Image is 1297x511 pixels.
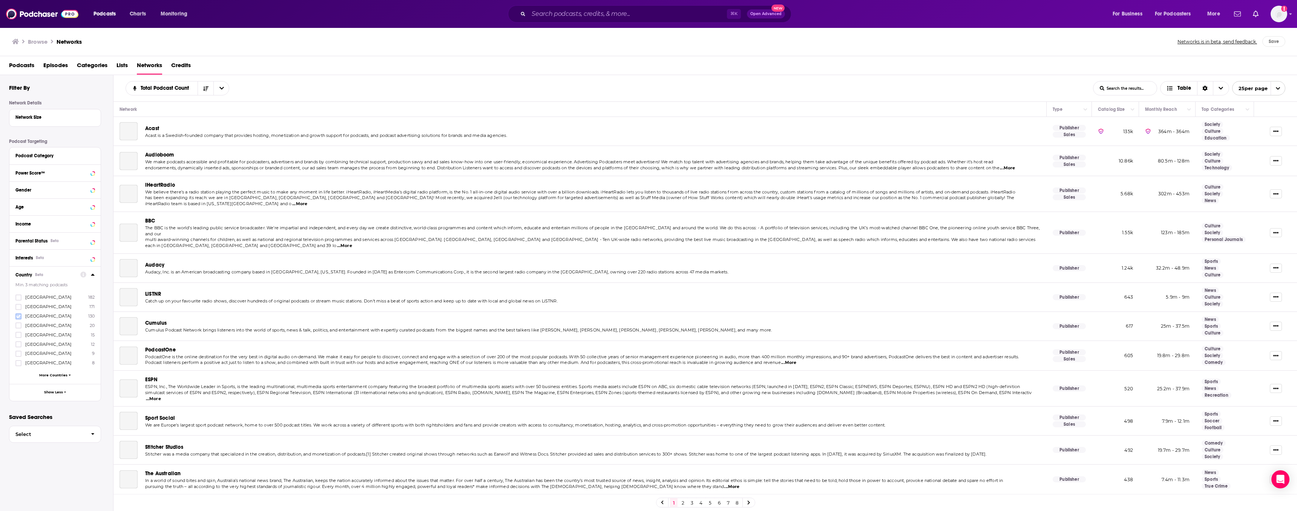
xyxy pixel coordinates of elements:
[1202,418,1222,424] a: Soccer
[145,384,1020,389] span: ESPN, Inc., The Worldwide Leader in Sports, is the leading multinational, multimedia sports enter...
[1281,6,1287,12] svg: Add a profile image
[145,360,781,365] span: Podcast listeners perform a positive act just to listen to a show, and combined with built in tru...
[1270,445,1282,454] button: Show More Button
[1202,184,1223,190] a: Culture
[1145,128,1151,134] img: verified Badge
[1122,230,1133,235] span: 1.55k
[1202,330,1223,336] a: Culture
[1150,8,1202,20] button: open menu
[145,133,507,138] span: Acast is a Swedish-founded company that provides hosting, monetization and growth support for pod...
[25,313,72,319] span: [GEOGRAPHIC_DATA]
[1270,127,1282,136] button: Show More Button
[1053,323,1086,329] p: Publisher
[1202,198,1219,204] a: News
[145,376,158,383] span: ESPN
[92,351,95,356] span: 9
[1053,476,1086,482] p: Publisher
[1185,105,1194,114] button: Column Actions
[706,498,714,507] a: 5
[125,8,150,20] a: Charts
[88,8,126,20] button: open menu
[733,498,741,507] a: 8
[1202,323,1221,329] a: Sports
[94,9,116,19] span: Podcasts
[145,182,175,188] span: iHeartRadio
[145,291,161,297] span: LiSTNR
[25,304,72,309] span: [GEOGRAPHIC_DATA]
[9,384,101,401] button: Show Less
[1155,9,1191,19] span: For Podcasters
[145,237,1035,248] span: multi award-winning channels for children, as well as national and regional television programmes...
[91,332,95,338] span: 15
[1207,9,1220,19] span: More
[1202,135,1230,141] a: Education
[120,288,138,306] a: LiSTNR
[1124,353,1133,358] span: 605
[57,38,82,45] a: Networks
[750,12,782,16] span: Open Advanced
[88,313,95,319] span: 130
[1202,470,1219,476] a: News
[1202,121,1223,127] a: Society
[1123,129,1133,134] span: 135k
[15,279,95,290] p: Min. 3 matching podcasts
[1202,236,1246,242] a: Personal Journals
[145,478,1003,483] span: In a world of sound bites and spin, Australia’s national news brand, The Australian, keeps the na...
[145,218,155,224] span: BBC
[9,426,101,443] button: Select
[1270,156,1282,165] button: Show More Button
[51,238,59,243] div: Beta
[44,390,63,394] span: Show Less
[145,165,1000,170] span: endorsements, dynamically inserted ads, sponsorships or branded content, our ad sales team manage...
[1202,294,1223,300] a: Culture
[145,354,1019,359] span: PodcastOne is the online destination for the very best in digital audio on-demand. We make it eas...
[1270,475,1282,484] button: Show More Button
[120,105,137,114] div: Network
[1202,353,1223,359] a: Society
[120,470,138,488] a: The Australian
[77,59,107,75] a: Categories
[25,351,72,356] span: [GEOGRAPHIC_DATA]
[1233,83,1268,94] span: 25 per page
[15,219,95,228] button: Income
[15,204,88,210] div: Age
[15,150,95,160] button: Podcast Category
[120,259,138,277] a: Audacy
[15,115,90,120] div: Network Size
[145,390,1032,395] span: simulcast services of ESPN and ESPN2, respectively), ESPN Regional Television, ESPN International...
[1270,228,1282,237] button: Show More Button
[15,168,95,177] button: Power Score™
[1160,81,1229,95] h2: Choose View
[161,9,187,19] span: Monitoring
[25,342,72,347] span: [GEOGRAPHIC_DATA]
[198,81,213,95] button: Sort Direction
[120,224,138,242] a: BBC
[1232,81,1285,95] button: open menu
[146,396,161,402] span: ...More
[1053,105,1063,114] div: Type
[1124,386,1133,391] span: 520
[145,320,167,326] span: Cumulus
[137,59,162,75] span: Networks
[1145,418,1190,424] p: 7.9m - 12.1m
[15,255,33,261] span: Interests
[1202,379,1221,385] a: Sports
[1202,425,1225,431] a: Football
[1145,265,1190,271] p: 32.2m - 48.9m
[1053,447,1086,453] p: Publisher
[126,86,198,91] button: open menu
[92,360,95,365] span: 8
[43,59,68,75] span: Episodes
[1202,316,1219,322] a: News
[781,360,796,366] span: ...More
[15,202,95,211] button: Age
[15,187,88,193] div: Gender
[6,7,78,21] a: Podchaser - Follow, Share and Rate Podcasts
[213,81,229,95] button: open menu
[1124,477,1133,482] span: 438
[1145,476,1190,483] p: 7.4m - 11.3m
[1053,265,1086,271] p: Publisher
[1202,476,1221,482] a: Sports
[39,373,67,377] span: More Countries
